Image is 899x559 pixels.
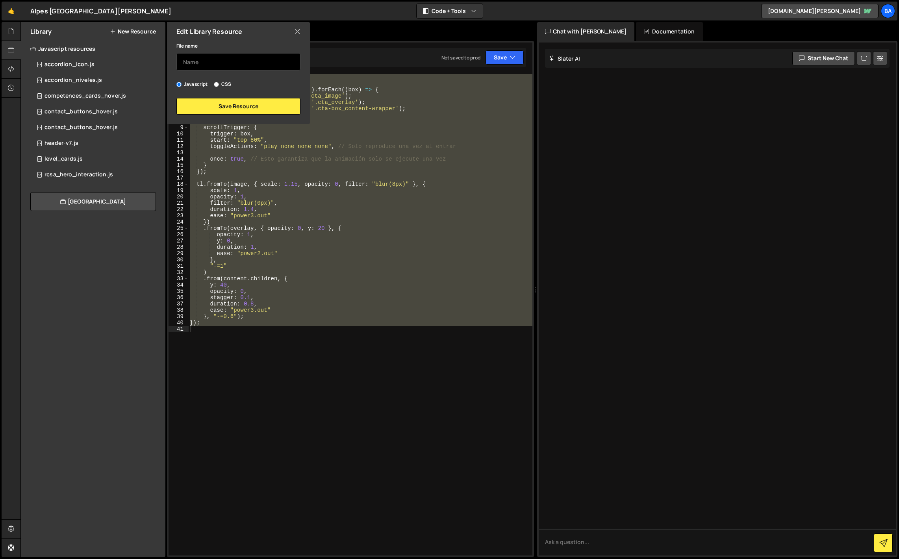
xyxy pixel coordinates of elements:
[44,155,83,163] div: level_cards.js
[2,2,21,20] a: 🤙
[169,206,189,213] div: 22
[169,156,189,162] div: 14
[44,61,95,68] div: accordion_icon.js
[169,263,189,269] div: 31
[30,27,52,36] h2: Library
[110,28,156,35] button: New Resource
[169,294,189,301] div: 36
[537,22,635,41] div: Chat with [PERSON_NAME]
[169,326,189,332] div: 41
[169,162,189,168] div: 15
[44,124,118,131] div: contact_buttons_hover.js
[30,192,156,211] a: [GEOGRAPHIC_DATA]
[169,181,189,187] div: 18
[30,135,165,151] div: 15560/43004.js
[176,53,300,70] input: Name
[761,4,879,18] a: [DOMAIN_NAME][PERSON_NAME]
[214,80,231,88] label: CSS
[169,288,189,294] div: 35
[636,22,703,41] div: Documentation
[417,4,483,18] button: Code + Tools
[30,6,171,16] div: Alpes [GEOGRAPHIC_DATA][PERSON_NAME]
[44,171,113,178] div: rcsa_hero_interaction.js
[881,4,895,18] a: Ba
[486,50,524,65] button: Save
[169,307,189,313] div: 38
[30,167,165,183] div: 15560/42966.js
[792,51,855,65] button: Start new chat
[169,150,189,156] div: 13
[169,276,189,282] div: 33
[169,320,189,326] div: 40
[30,57,165,72] div: 15560/43006.js
[30,72,165,88] div: 15560/43079.js
[176,80,208,88] label: Javascript
[30,104,165,120] div: 15560/43010.js
[169,238,189,244] div: 27
[176,27,242,36] h2: Edit Library Resource
[169,194,189,200] div: 20
[169,124,189,131] div: 9
[169,244,189,250] div: 28
[30,120,165,135] div: 15560/43011.js
[30,151,165,167] div: 15560/42969.js
[30,88,165,104] div: 15560/42998.js
[169,143,189,150] div: 12
[169,231,189,238] div: 26
[169,313,189,320] div: 39
[169,137,189,143] div: 11
[169,187,189,194] div: 19
[44,77,102,84] div: accordion_niveles.js
[176,98,300,115] button: Save Resource
[169,301,189,307] div: 37
[169,225,189,231] div: 25
[169,219,189,225] div: 24
[44,140,78,147] div: header-v7.js
[549,55,580,62] h2: Slater AI
[169,257,189,263] div: 30
[169,131,189,137] div: 10
[169,269,189,276] div: 32
[169,282,189,288] div: 34
[441,54,481,61] div: Not saved to prod
[176,82,182,87] input: Javascript
[44,108,118,115] div: contact_buttons_hover.js
[169,250,189,257] div: 29
[176,42,198,50] label: File name
[21,41,165,57] div: Javascript resources
[44,93,126,100] div: competences_cards_hover.js
[214,82,219,87] input: CSS
[169,213,189,219] div: 23
[169,200,189,206] div: 21
[169,175,189,181] div: 17
[169,168,189,175] div: 16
